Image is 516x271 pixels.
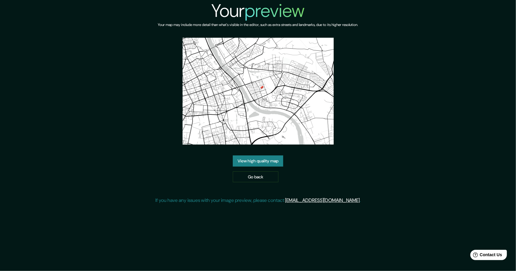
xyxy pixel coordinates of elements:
a: Go back [233,171,278,183]
a: View high quality map [233,155,283,167]
a: [EMAIL_ADDRESS][DOMAIN_NAME] [285,197,360,203]
h6: Your map may include more detail than what's visible in the editor, such as extra streets and lan... [158,22,358,28]
img: created-map-preview [183,38,334,145]
p: If you have any issues with your image preview, please contact . [155,197,361,204]
iframe: Help widget launcher [462,247,509,264]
